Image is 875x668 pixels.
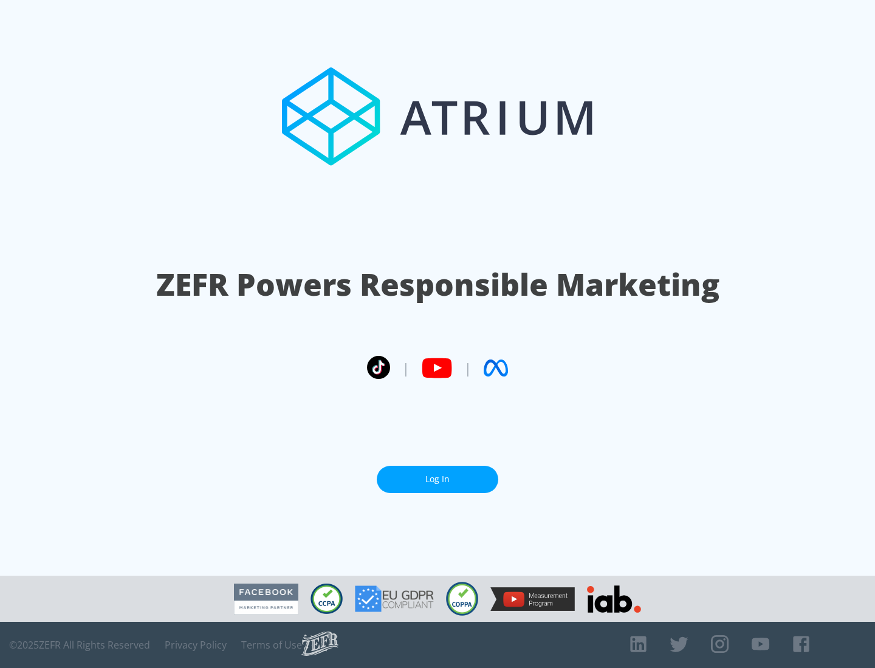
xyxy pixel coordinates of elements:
img: CCPA Compliant [311,584,343,614]
img: Facebook Marketing Partner [234,584,298,615]
span: | [464,359,472,377]
h1: ZEFR Powers Responsible Marketing [156,264,719,305]
img: COPPA Compliant [446,582,478,616]
a: Privacy Policy [165,639,227,651]
img: YouTube Measurement Program [490,587,575,611]
a: Log In [377,466,498,493]
span: © 2025 ZEFR All Rights Reserved [9,639,150,651]
img: IAB [587,585,641,613]
img: GDPR Compliant [355,585,434,612]
span: | [402,359,410,377]
a: Terms of Use [241,639,302,651]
